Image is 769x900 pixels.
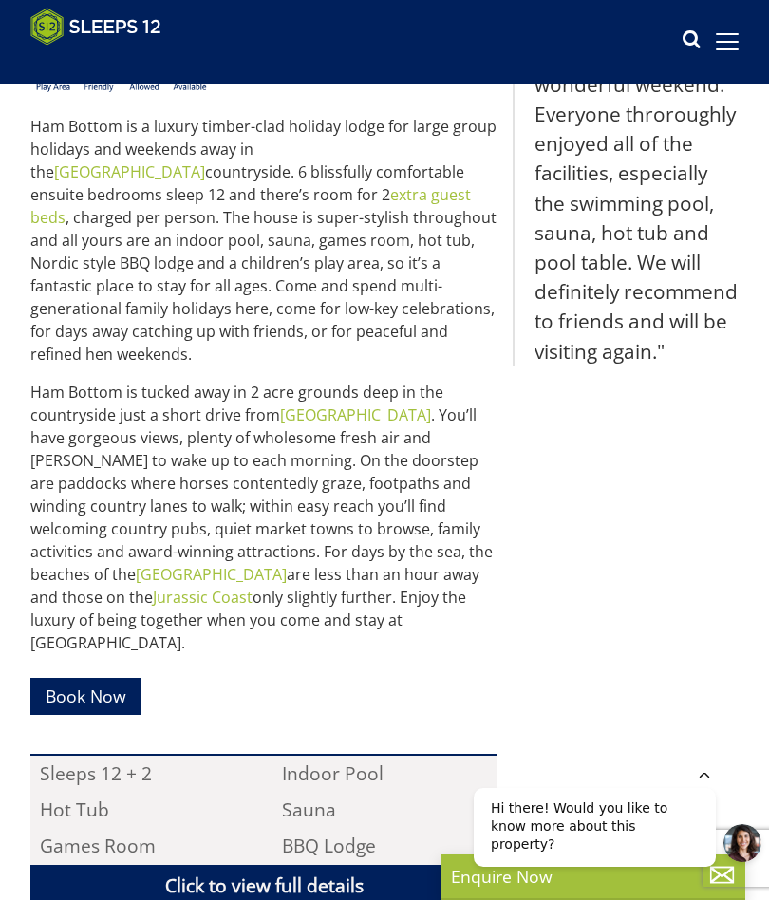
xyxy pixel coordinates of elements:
[30,678,141,715] a: Book Now
[136,564,287,585] a: [GEOGRAPHIC_DATA]
[30,184,471,228] a: extra guest beds
[273,792,497,828] li: Sauna
[273,756,497,792] li: Indoor Pool
[30,829,254,865] li: Games Room
[30,8,161,46] img: Sleeps 12
[459,773,769,900] iframe: LiveChat chat widget
[30,756,254,792] li: Sleeps 12 + 2
[21,57,220,73] iframe: Customer reviews powered by Trustpilot
[54,161,205,182] a: [GEOGRAPHIC_DATA]
[32,28,209,79] span: Hi there! Would you like to know more about this property?
[451,864,736,889] p: Enquire Now
[265,51,303,89] button: Open LiveChat chat widget
[30,381,497,654] p: Ham Bottom is tucked away in 2 acre grounds deep in the countryside just a short drive from . You...
[153,587,253,608] a: Jurassic Coast
[280,404,431,425] a: [GEOGRAPHIC_DATA]
[30,792,254,828] li: Hot Tub
[30,115,497,366] p: Ham Bottom is a luxury timber-clad holiday lodge for large group holidays and weekends away in th...
[273,829,497,865] li: BBQ Lodge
